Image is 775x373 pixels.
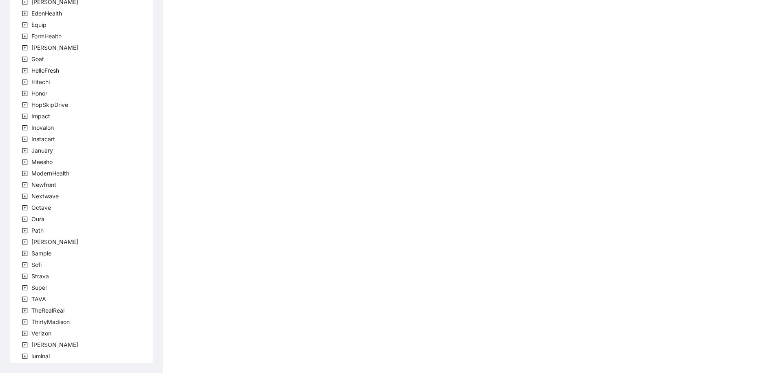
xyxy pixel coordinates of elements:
[31,261,42,268] span: Sofi
[31,250,51,257] span: Sample
[30,226,45,235] span: Path
[31,330,51,337] span: Verizon
[31,273,49,280] span: Strava
[22,148,28,153] span: plus-square
[22,216,28,222] span: plus-square
[31,215,44,222] span: Oura
[30,271,51,281] span: Strava
[22,296,28,302] span: plus-square
[31,101,68,108] span: HopSkipDrive
[30,43,80,53] span: Garner
[31,90,47,97] span: Honor
[31,193,59,200] span: Nextwave
[22,228,28,233] span: plus-square
[30,294,48,304] span: TAVA
[22,342,28,348] span: plus-square
[22,125,28,131] span: plus-square
[22,91,28,96] span: plus-square
[30,100,70,110] span: HopSkipDrive
[22,251,28,256] span: plus-square
[31,307,64,314] span: TheRealReal
[30,169,71,178] span: ModernHealth
[31,284,47,291] span: Super
[31,21,46,28] span: Equip
[22,182,28,188] span: plus-square
[22,68,28,73] span: plus-square
[22,102,28,108] span: plus-square
[31,10,62,17] span: EdenHealth
[31,341,78,348] span: [PERSON_NAME]
[31,147,53,154] span: January
[22,11,28,16] span: plus-square
[30,89,49,98] span: Honor
[30,157,54,167] span: Meesho
[30,214,46,224] span: Oura
[31,124,54,131] span: Inovalon
[22,273,28,279] span: plus-square
[30,111,52,121] span: Impact
[22,205,28,211] span: plus-square
[31,113,50,120] span: Impact
[31,67,59,74] span: HelloFresh
[31,158,53,165] span: Meesho
[30,283,49,293] span: Super
[22,319,28,325] span: plus-square
[22,136,28,142] span: plus-square
[31,181,56,188] span: Newfront
[30,31,63,41] span: FormHealth
[22,159,28,165] span: plus-square
[22,22,28,28] span: plus-square
[31,56,44,62] span: Goat
[22,285,28,291] span: plus-square
[31,44,78,51] span: [PERSON_NAME]
[31,295,46,302] span: TAVA
[31,135,55,142] span: Instacart
[30,191,60,201] span: Nextwave
[22,171,28,176] span: plus-square
[30,54,46,64] span: Goat
[30,260,43,270] span: Sofi
[30,134,57,144] span: Instacart
[22,331,28,336] span: plus-square
[31,204,51,211] span: Octave
[30,146,55,155] span: January
[22,308,28,313] span: plus-square
[31,33,62,40] span: FormHealth
[31,238,78,245] span: [PERSON_NAME]
[22,262,28,268] span: plus-square
[30,340,80,350] span: Virta
[30,20,48,30] span: Equip
[22,33,28,39] span: plus-square
[30,317,71,327] span: ThirtyMadison
[30,351,51,361] span: luminai
[30,9,64,18] span: EdenHealth
[22,45,28,51] span: plus-square
[30,237,80,247] span: Rothman
[31,78,50,85] span: Hitachi
[30,123,55,133] span: Inovalon
[30,180,58,190] span: Newfront
[31,318,70,325] span: ThirtyMadison
[22,239,28,245] span: plus-square
[22,113,28,119] span: plus-square
[30,329,53,338] span: Verizon
[30,203,53,213] span: Octave
[30,306,66,315] span: TheRealReal
[22,79,28,85] span: plus-square
[30,249,53,258] span: Sample
[31,170,69,177] span: ModernHealth
[30,66,61,75] span: HelloFresh
[31,353,50,360] span: luminai
[22,56,28,62] span: plus-square
[30,77,51,87] span: Hitachi
[22,353,28,359] span: plus-square
[31,227,44,234] span: Path
[22,193,28,199] span: plus-square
